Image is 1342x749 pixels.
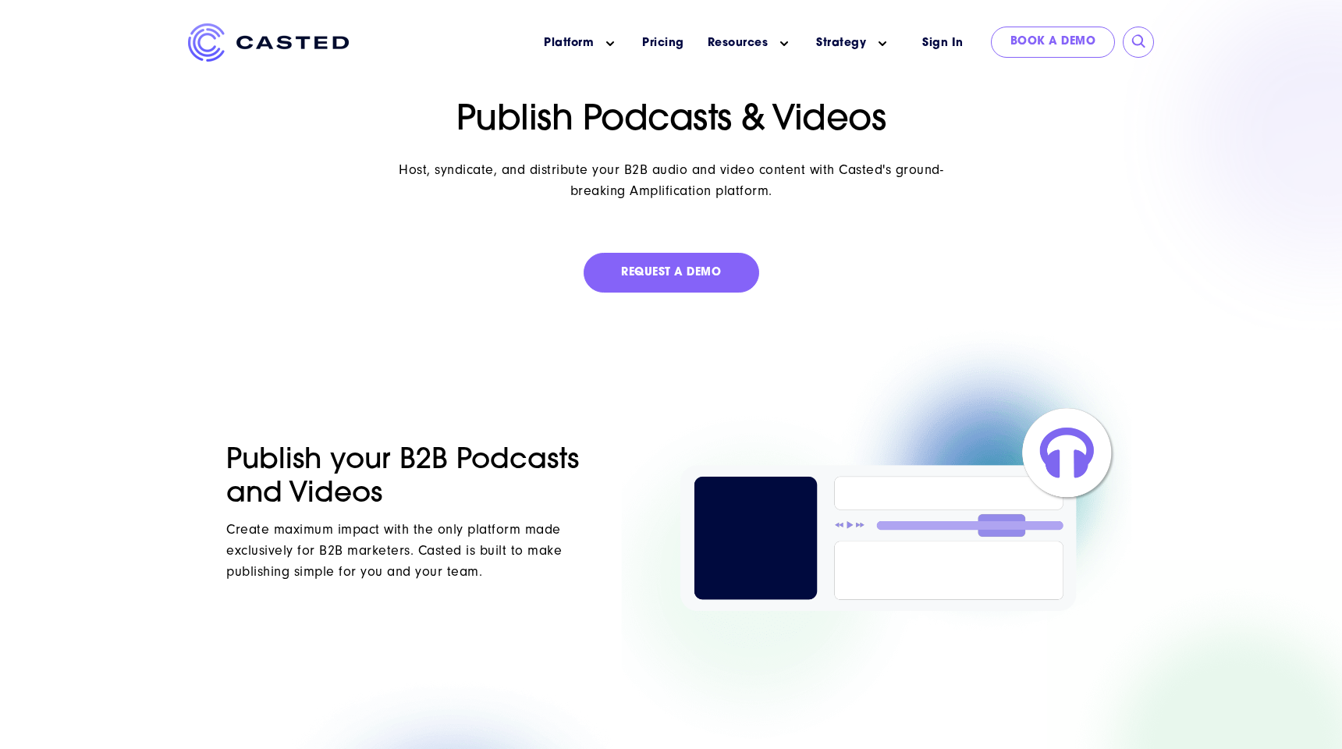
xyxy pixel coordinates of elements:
p: Create maximum impact with the only platform made exclusively for B2B marketers. Casted is built ... [226,519,586,582]
a: Platform [544,35,594,51]
input: Submit [1131,34,1147,50]
a: Resources [708,35,769,51]
a: Sign In [903,27,983,60]
a: Pricing [642,35,684,51]
a: Strategy [816,35,866,51]
img: 2022Webstie _ Audio_Podcast Content-1 [680,408,1116,611]
h2: Publish your B2B Podcasts and Videos [226,445,586,512]
h1: Publish Podcasts & Videos [378,100,964,142]
a: Book a Demo [991,27,1116,58]
nav: Main menu [372,23,903,63]
p: Host, syndicate, and distribute your B2B audio and video content with Casted's ground-breaking Am... [378,159,964,201]
img: Casted_Logo_Horizontal_FullColor_PUR_BLUE [188,23,349,62]
a: Request a Demo [584,253,759,293]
